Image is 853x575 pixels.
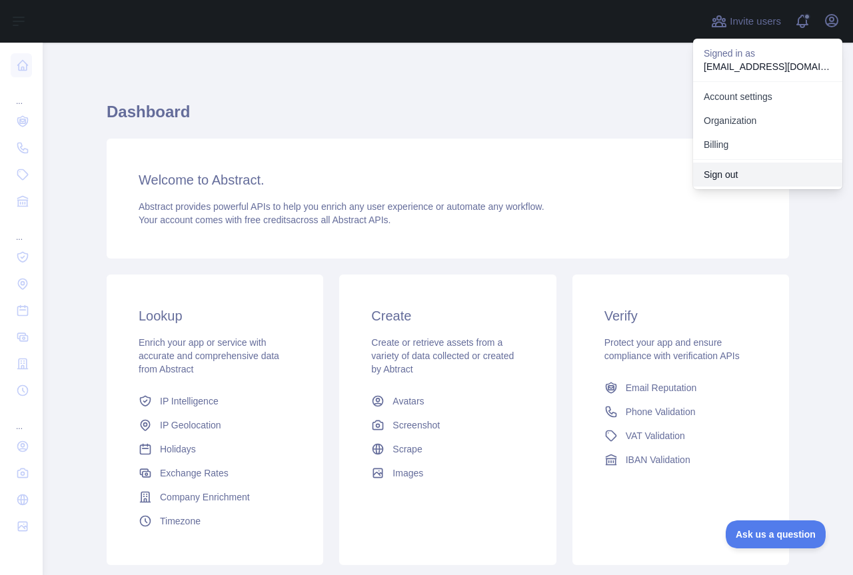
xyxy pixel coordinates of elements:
[626,429,685,442] span: VAT Validation
[160,442,196,456] span: Holidays
[133,413,297,437] a: IP Geolocation
[393,394,424,408] span: Avatars
[599,400,762,424] a: Phone Validation
[726,520,826,548] iframe: Toggle Customer Support
[139,337,279,374] span: Enrich your app or service with accurate and comprehensive data from Abstract
[704,47,832,60] p: Signed in as
[160,418,221,432] span: IP Geolocation
[139,306,291,325] h3: Lookup
[626,453,690,466] span: IBAN Validation
[371,306,524,325] h3: Create
[245,215,291,225] span: free credits
[160,490,250,504] span: Company Enrichment
[160,466,229,480] span: Exchange Rates
[139,215,391,225] span: Your account comes with across all Abstract APIs.
[107,101,789,133] h1: Dashboard
[366,413,529,437] a: Screenshot
[133,389,297,413] a: IP Intelligence
[626,381,697,394] span: Email Reputation
[693,85,842,109] a: Account settings
[599,376,762,400] a: Email Reputation
[371,337,514,374] span: Create or retrieve assets from a variety of data collected or created by Abtract
[393,466,423,480] span: Images
[704,60,832,73] p: [EMAIL_ADDRESS][DOMAIN_NAME]
[133,461,297,485] a: Exchange Rates
[604,337,740,361] span: Protect your app and ensure compliance with verification APIs
[160,514,201,528] span: Timezone
[730,14,781,29] span: Invite users
[599,448,762,472] a: IBAN Validation
[393,442,422,456] span: Scrape
[693,163,842,187] button: Sign out
[599,424,762,448] a: VAT Validation
[366,389,529,413] a: Avatars
[11,216,32,243] div: ...
[604,306,757,325] h3: Verify
[366,461,529,485] a: Images
[11,80,32,107] div: ...
[693,109,842,133] a: Organization
[139,201,544,212] span: Abstract provides powerful APIs to help you enrich any user experience or automate any workflow.
[160,394,219,408] span: IP Intelligence
[11,405,32,432] div: ...
[693,133,842,157] button: Billing
[393,418,440,432] span: Screenshot
[626,405,696,418] span: Phone Validation
[139,171,757,189] h3: Welcome to Abstract.
[133,509,297,533] a: Timezone
[133,437,297,461] a: Holidays
[366,437,529,461] a: Scrape
[708,11,784,32] button: Invite users
[133,485,297,509] a: Company Enrichment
